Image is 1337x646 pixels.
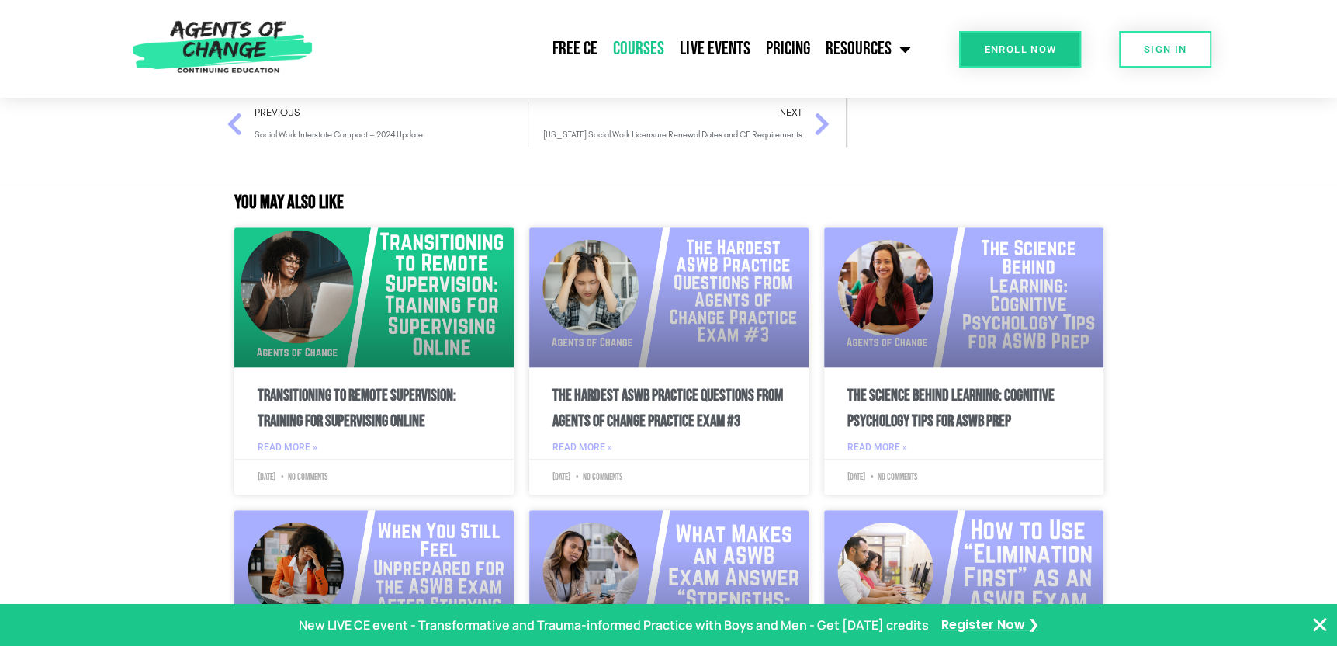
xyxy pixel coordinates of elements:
button: Close Banner [1311,616,1329,634]
p: New LIVE CE event - Transformative and Trauma-informed Practice with Boys and Men - Get [DATE] cr... [299,614,929,637]
a: Read more about Transitioning to Remote Supervision: Training for Supervising Online [258,436,317,459]
span: [US_STATE] Social Work Licensure Renewal Dates and CE Requirements [543,124,802,147]
span: Social Work Interstate Compact – 2024 Update [255,124,423,147]
a: SIGN IN [1119,31,1212,68]
nav: Menu [320,30,918,68]
a: Live Events [672,30,757,68]
a: PreviousSocial Work Interstate Compact – 2024 Update [227,102,528,147]
a: Pricing [757,30,817,68]
div: Post Navigation [227,102,830,147]
span: Enroll Now [984,44,1056,54]
span: Previous [255,102,423,124]
a: Read more about The Hardest ASWB Practice Questions from Agents of Change Practice Exam #3 [552,436,612,459]
span: No Comments [277,471,327,483]
span: No Comments [572,471,622,483]
a: The Science Behind Learning: Cognitive Psychology Tips for ASWB Prep [847,386,1055,432]
span: [DATE] [258,471,275,483]
span: SIGN IN [1144,44,1187,54]
a: Courses [605,30,672,68]
a: Free CE [545,30,605,68]
a: The Hardest ASWB Practice Questions from Agents of Change Practice Exam #3 [552,386,783,432]
span: No Comments [867,471,917,483]
a: Transitioning to Remote Supervision: Training for Supervising Online [258,386,456,432]
a: Register Now ❯ [941,614,1038,637]
a: Read more about The Science Behind Learning: Cognitive Psychology Tips for ASWB Prep [847,436,907,459]
a: Next[US_STATE] Social Work Licensure Renewal Dates and CE Requirements [528,102,830,147]
span: [DATE] [847,471,865,483]
a: Resources [817,30,918,68]
h3: YOU MAY ALSO LIKE [234,193,1103,212]
a: Enroll Now [959,31,1081,68]
span: [DATE] [552,471,570,483]
span: Next [543,102,802,124]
